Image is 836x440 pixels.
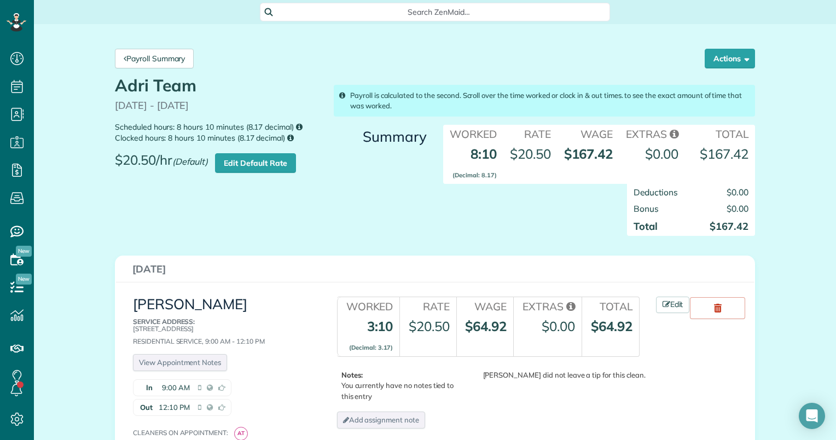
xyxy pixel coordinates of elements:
[133,318,312,345] div: Residential Service, 9:00 AM - 12:10 PM
[634,187,678,198] span: Deductions
[443,125,503,142] th: Worked
[341,370,363,379] b: Notes:
[399,297,456,314] th: Rate
[349,318,393,353] strong: 3:10
[700,146,748,162] strong: $167.42
[634,220,658,233] strong: Total
[133,429,233,437] span: Cleaners on appointment:
[619,125,685,142] th: Extras
[634,203,659,214] span: Bonus
[452,171,496,179] small: (Decimal: 8.17)
[133,318,312,332] p: [STREET_ADDRESS]
[409,317,450,335] div: $20.50
[645,146,678,162] span: $0.00
[115,100,322,111] p: [DATE] - [DATE]
[503,125,558,142] th: Rate
[463,370,646,380] div: [PERSON_NAME] did not leave a tip for this clean.
[558,125,620,142] th: Wage
[705,49,755,68] button: Actions
[727,203,748,214] span: $0.00
[115,121,322,144] small: Scheduled hours: 8 hours 10 minutes (8.17 decimal) Clocked hours: 8 hours 10 minutes (8.17 decimal)
[799,403,825,429] div: Open Intercom Messenger
[656,297,690,313] a: Edit
[133,380,155,396] strong: In
[710,220,748,233] strong: $167.42
[172,156,208,167] em: (Default)
[452,146,496,181] strong: 8:10
[564,146,613,162] strong: $167.42
[337,412,425,429] a: Add assignment note
[727,187,748,198] span: $0.00
[115,49,194,68] a: Payroll Summary
[133,354,227,371] a: View Appointment Notes
[510,146,551,162] span: $20.50
[465,318,507,334] strong: $64.92
[341,370,461,401] p: You currently have no notes tied to this entry
[591,318,632,334] strong: $64.92
[513,297,582,314] th: Extras
[337,297,400,314] th: Worked
[162,383,190,393] span: 9:00 AM
[582,297,638,314] th: Total
[133,295,247,313] a: [PERSON_NAME]
[115,77,322,95] h1: Adri Team
[133,317,195,326] b: Service Address:
[133,400,155,415] strong: Out
[115,153,213,176] span: $20.50/hr
[16,274,32,285] span: New
[159,402,190,413] span: 12:10 PM
[349,344,393,351] small: (Decimal: 3.17)
[16,246,32,257] span: New
[456,297,513,314] th: Wage
[542,317,575,335] div: $0.00
[685,125,755,142] th: Total
[334,129,427,145] h3: Summary
[215,153,295,173] a: Edit Default Rate
[132,264,738,275] h3: [DATE]
[334,85,755,117] div: Payroll is calculated to the second. Scroll over the time worked or clock in & out times. to see ...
